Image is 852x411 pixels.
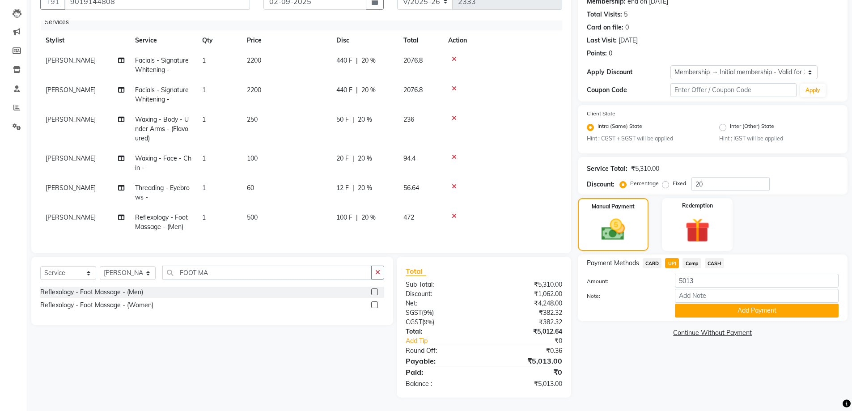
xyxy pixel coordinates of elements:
[135,184,190,201] span: Threading - Eyebrows -
[675,274,839,288] input: Amount
[484,346,569,356] div: ₹0.36
[352,154,354,163] span: |
[406,309,422,317] span: SGST
[665,258,679,268] span: UPI
[484,280,569,289] div: ₹5,310.00
[242,30,331,51] th: Price
[352,115,354,124] span: |
[356,56,358,65] span: |
[336,85,352,95] span: 440 F
[609,49,612,58] div: 0
[403,213,414,221] span: 472
[41,14,569,30] div: Services
[403,184,419,192] span: 56.64
[336,183,349,193] span: 12 F
[587,180,615,189] div: Discount:
[361,85,376,95] span: 20 %
[46,154,96,162] span: [PERSON_NAME]
[202,154,206,162] span: 1
[484,356,569,366] div: ₹5,013.00
[484,367,569,377] div: ₹0
[424,309,432,316] span: 9%
[498,336,569,346] div: ₹0
[587,68,671,77] div: Apply Discount
[46,213,96,221] span: [PERSON_NAME]
[484,308,569,318] div: ₹382.32
[682,258,701,268] span: Comp
[598,122,642,133] label: Intra (Same) State
[135,56,189,74] span: Facials - Signature Whitening -
[399,379,484,389] div: Balance :
[675,304,839,318] button: Add Payment
[336,56,352,65] span: 440 F
[135,86,189,103] span: Facials - Signature Whitening -
[40,301,153,310] div: Reflexology - Foot Massage - (Women)
[356,213,358,222] span: |
[247,86,261,94] span: 2200
[399,367,484,377] div: Paid:
[670,83,797,97] input: Enter Offer / Coupon Code
[247,115,258,123] span: 250
[399,289,484,299] div: Discount:
[202,115,206,123] span: 1
[399,308,484,318] div: ( )
[580,328,846,338] a: Continue Without Payment
[247,184,254,192] span: 60
[619,36,638,45] div: [DATE]
[46,115,96,123] span: [PERSON_NAME]
[406,318,422,326] span: CGST
[135,115,189,142] span: Waxing - Body - Under Arms - (Flavoured)
[399,346,484,356] div: Round Off:
[630,179,659,187] label: Percentage
[673,179,686,187] label: Fixed
[587,135,706,143] small: Hint : CGST + SGST will be applied
[719,135,839,143] small: Hint : IGST will be applied
[162,266,372,280] input: Search or Scan
[399,336,498,346] a: Add Tip
[403,86,423,94] span: 2076.8
[331,30,398,51] th: Disc
[46,184,96,192] span: [PERSON_NAME]
[587,49,607,58] div: Points:
[587,110,615,118] label: Client State
[352,183,354,193] span: |
[247,154,258,162] span: 100
[624,10,627,19] div: 5
[361,213,376,222] span: 20 %
[135,213,188,231] span: Reflexology - Foot Massage - (Men)
[587,164,627,174] div: Service Total:
[424,318,432,326] span: 9%
[705,258,724,268] span: CASH
[130,30,197,51] th: Service
[358,115,372,124] span: 20 %
[587,85,671,95] div: Coupon Code
[403,56,423,64] span: 2076.8
[484,379,569,389] div: ₹5,013.00
[46,56,96,64] span: [PERSON_NAME]
[643,258,662,268] span: CARD
[135,154,191,172] span: Waxing - Face - Chin -
[358,183,372,193] span: 20 %
[202,56,206,64] span: 1
[587,23,623,32] div: Card on file:
[247,56,261,64] span: 2200
[247,213,258,221] span: 500
[484,318,569,327] div: ₹382.32
[356,85,358,95] span: |
[202,184,206,192] span: 1
[336,213,352,222] span: 100 F
[592,203,635,211] label: Manual Payment
[40,288,143,297] div: Reflexology - Foot Massage - (Men)
[399,327,484,336] div: Total:
[358,154,372,163] span: 20 %
[678,215,717,246] img: _gift.svg
[587,258,639,268] span: Payment Methods
[399,299,484,308] div: Net:
[202,213,206,221] span: 1
[197,30,242,51] th: Qty
[403,154,415,162] span: 94.4
[406,267,426,276] span: Total
[587,36,617,45] div: Last Visit:
[399,318,484,327] div: ( )
[484,299,569,308] div: ₹4,248.00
